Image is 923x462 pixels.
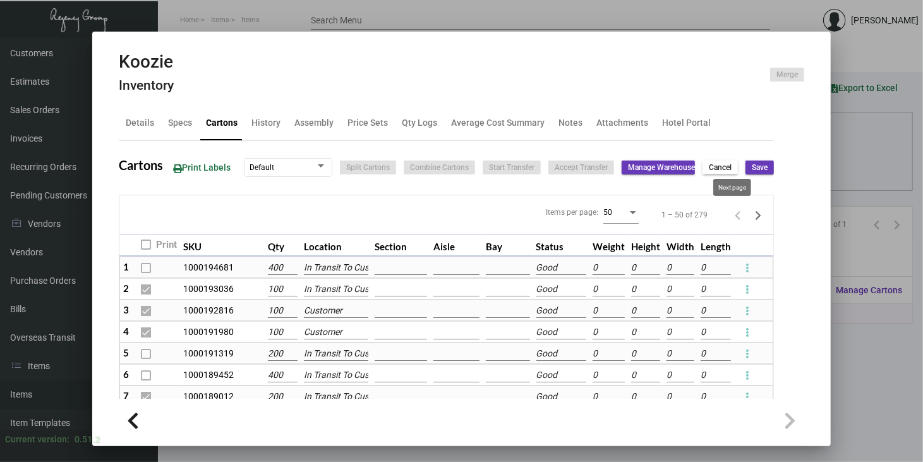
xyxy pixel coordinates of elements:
span: Combine Cartons [410,162,469,173]
button: Cancel [703,161,738,174]
div: Hotel Portal [662,116,711,130]
button: Next page [748,205,768,225]
span: Default [250,163,274,172]
h2: Cartons [119,157,163,173]
div: History [251,116,281,130]
th: Width [663,234,697,257]
span: Print [156,237,177,252]
th: Qty [265,234,300,257]
h2: Koozie [119,51,174,73]
div: Current version: [5,433,69,446]
div: Average Cost Summary [451,116,545,130]
th: Status [533,234,589,257]
div: Next page [713,179,751,196]
span: 6 [123,368,129,380]
span: 3 [123,304,129,315]
button: Accept Transfer [548,161,614,174]
button: Previous page [728,205,748,225]
div: Price Sets [347,116,388,130]
th: Weight [589,234,628,257]
mat-select: Items per page: [603,207,639,217]
div: Items per page: [546,207,598,218]
div: 0.51.2 [75,433,100,446]
span: Start Transfer [489,162,534,173]
button: Merge [770,68,804,82]
span: 7 [123,390,129,401]
button: Print Labels [163,156,241,179]
th: Aisle [430,234,483,257]
span: Merge [776,70,798,80]
button: Combine Cartons [404,161,475,174]
button: Start Transfer [483,161,541,174]
th: Length [697,234,734,257]
th: SKU [180,234,265,257]
th: Height [628,234,663,257]
span: Print Labels [173,162,231,173]
div: Specs [168,116,192,130]
div: Assembly [294,116,334,130]
th: Bay [483,234,533,257]
span: 2 [123,283,129,294]
span: 50 [603,208,612,217]
div: Attachments [596,116,648,130]
button: Split Cartons [340,161,396,174]
div: Notes [558,116,582,130]
span: Split Cartons [346,162,390,173]
button: Save [745,161,774,174]
th: Location [301,234,371,257]
h4: Inventory [119,78,174,94]
span: 4 [123,325,129,337]
span: 1 [123,261,129,272]
div: 1 – 50 of 279 [661,209,708,221]
div: Cartons [206,116,238,130]
th: Section [371,234,430,257]
div: Qty Logs [402,116,437,130]
span: Accept Transfer [555,162,608,173]
span: 5 [123,347,129,358]
div: Details [126,116,154,130]
span: Manage Warehouses [628,162,699,173]
span: Save [752,162,768,173]
button: Manage Warehouses [622,161,695,174]
span: Cancel [709,162,732,173]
